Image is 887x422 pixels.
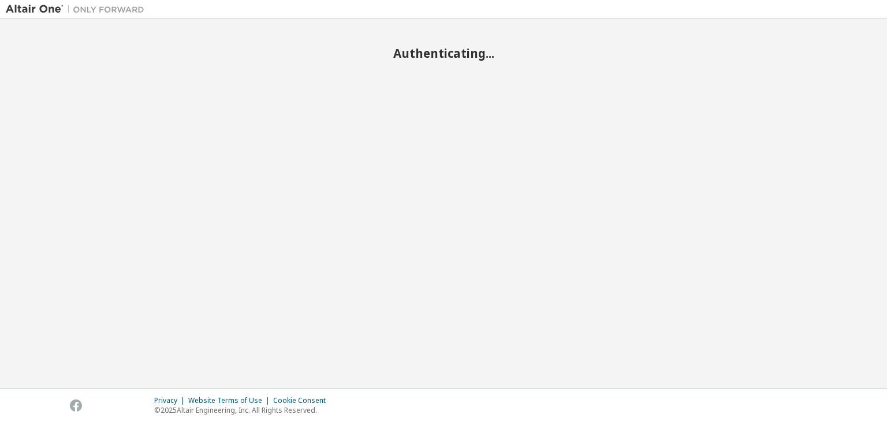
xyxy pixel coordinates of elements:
[154,396,188,405] div: Privacy
[70,399,82,412] img: facebook.svg
[6,46,881,61] h2: Authenticating...
[188,396,273,405] div: Website Terms of Use
[6,3,150,15] img: Altair One
[154,405,333,415] p: © 2025 Altair Engineering, Inc. All Rights Reserved.
[273,396,333,405] div: Cookie Consent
